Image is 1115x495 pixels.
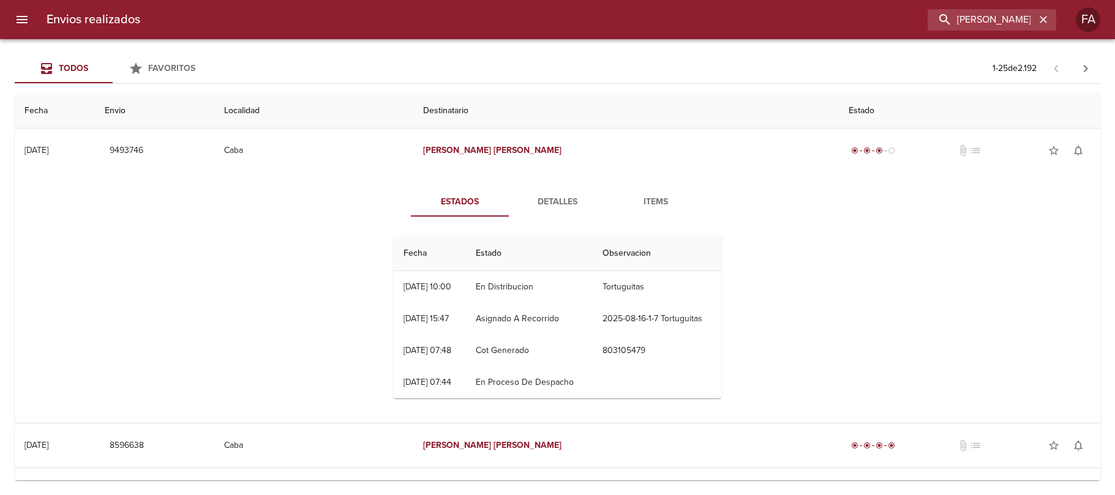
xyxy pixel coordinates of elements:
td: En Distribucion [466,271,593,303]
span: No tiene pedido asociado [969,439,982,452]
div: Tabs Envios [15,54,211,83]
button: Activar notificaciones [1066,138,1091,163]
span: radio_button_checked [851,147,858,154]
th: Observacion [593,236,721,271]
em: [PERSON_NAME] [494,440,561,450]
td: 2025-08-16-1-7 Tortuguitas [593,303,721,335]
div: [DATE] [24,440,48,450]
div: [DATE] 07:44 [404,377,451,387]
button: Agregar a favoritos [1042,138,1066,163]
button: 9493746 [105,140,148,162]
th: Estado [839,94,1100,128]
div: En viaje [849,144,898,157]
th: Destinatario [413,94,839,128]
span: Detalles [516,195,599,210]
span: Pagina anterior [1042,62,1071,74]
td: Cot Generado [466,335,593,367]
span: No tiene documentos adjuntos [957,144,969,157]
table: Tabla de seguimiento [394,236,721,398]
div: [DATE] 07:48 [404,345,451,355]
span: Todos [59,63,88,73]
th: Envio [95,94,214,128]
div: Entregado [849,439,898,452]
span: star_border [1048,439,1060,452]
span: No tiene documentos adjuntos [957,439,969,452]
input: buscar [928,9,1035,31]
button: Activar notificaciones [1066,433,1091,458]
span: radio_button_checked [876,147,883,154]
td: Caba [214,423,413,467]
span: notifications_none [1072,439,1084,452]
button: 8596638 [105,434,149,457]
div: FA [1076,7,1100,32]
td: En Proceso De Despacho [466,367,593,398]
span: radio_button_checked [863,442,871,449]
span: notifications_none [1072,144,1084,157]
em: [PERSON_NAME] [494,145,561,155]
span: Favoritos [148,63,195,73]
span: 8596638 [110,438,144,453]
span: Pagina siguiente [1071,54,1100,83]
button: menu [7,5,37,34]
span: radio_button_checked [876,442,883,449]
th: Fecha [394,236,466,271]
div: [DATE] [24,145,48,155]
button: Agregar a favoritos [1042,433,1066,458]
span: Items [614,195,697,210]
span: star_border [1048,144,1060,157]
h6: Envios realizados [47,10,140,29]
div: [DATE] 10:00 [404,281,451,292]
span: Estados [418,195,501,210]
th: Estado [466,236,593,271]
span: 9493746 [110,143,143,158]
span: radio_button_checked [863,147,871,154]
td: Caba [214,128,413,173]
th: Fecha [15,94,95,128]
td: Tortuguitas [593,271,721,303]
em: [PERSON_NAME] [423,440,491,450]
span: No tiene pedido asociado [969,144,982,157]
td: Asignado A Recorrido [466,303,593,335]
em: [PERSON_NAME] [423,145,491,155]
span: radio_button_checked [888,442,895,449]
div: [DATE] 15:47 [404,313,449,324]
p: 1 - 25 de 2.192 [993,62,1037,75]
div: Tabs detalle de guia [411,187,705,217]
th: Localidad [214,94,413,128]
span: radio_button_checked [851,442,858,449]
td: 803105479 [593,335,721,367]
span: radio_button_unchecked [888,147,895,154]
